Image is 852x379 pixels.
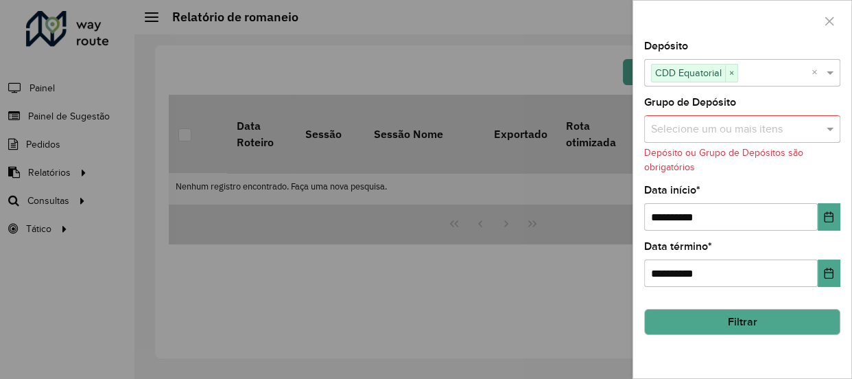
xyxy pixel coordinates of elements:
[644,38,688,54] label: Depósito
[818,260,840,287] button: Choose Date
[644,148,803,172] formly-validation-message: Depósito ou Grupo de Depósitos são obrigatórios
[812,65,823,81] span: Clear all
[818,203,840,231] button: Choose Date
[644,94,736,111] label: Grupo de Depósito
[652,65,725,81] span: CDD Equatorial
[644,238,712,255] label: Data término
[644,182,700,198] label: Data início
[725,65,737,82] span: ×
[644,309,840,335] button: Filtrar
